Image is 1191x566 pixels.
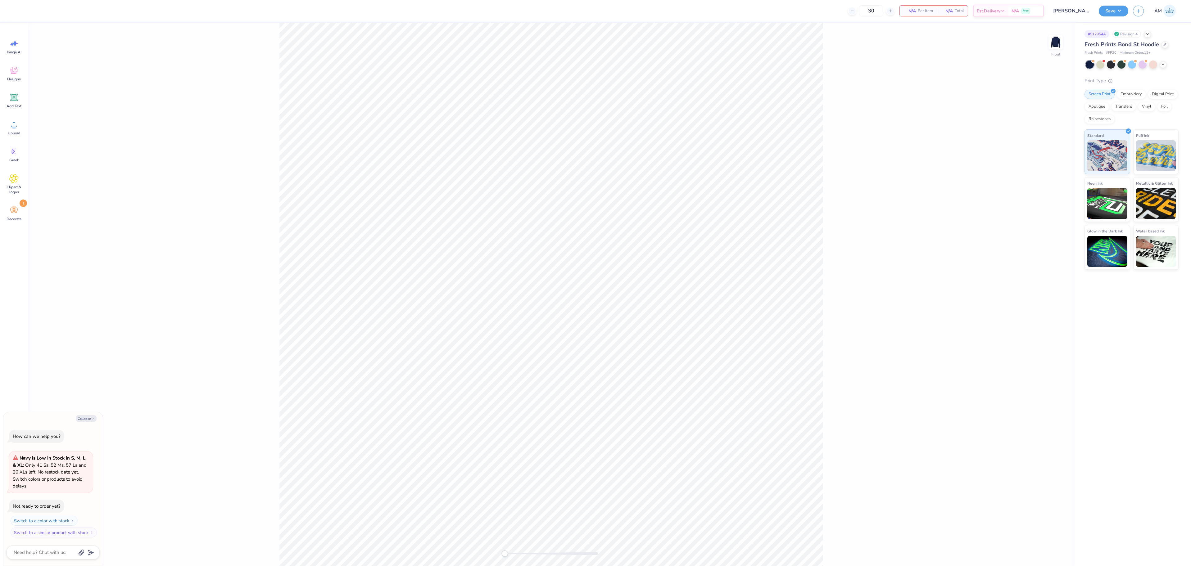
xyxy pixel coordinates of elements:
[1136,140,1176,171] img: Puff Ink
[1049,36,1062,48] img: Front
[1148,90,1178,99] div: Digital Print
[7,217,21,222] span: Decorate
[7,50,21,55] span: Image AI
[1138,102,1155,111] div: Vinyl
[13,455,85,468] strong: Navy is Low in Stock in S, M, L & XL
[1085,41,1159,48] span: Fresh Prints Bond St Hoodie
[859,5,883,16] input: – –
[1112,30,1141,38] div: Revision 4
[76,415,97,422] button: Collapse
[1157,102,1172,111] div: Foil
[1136,236,1176,267] img: Water based Ink
[1163,5,1176,17] img: Arvi Mikhail Parcero
[1136,132,1149,139] span: Puff Ink
[1136,228,1165,234] span: Water based Ink
[1087,180,1103,186] span: Neon Ink
[11,528,97,537] button: Switch to a similar product with stock
[1085,77,1179,84] div: Print Type
[977,8,1000,14] span: Est. Delivery
[502,550,508,557] div: Accessibility label
[20,200,27,207] span: 1
[1099,6,1128,16] button: Save
[1023,9,1029,13] span: Free
[918,8,933,14] span: Per Item
[9,158,19,163] span: Greek
[11,516,78,526] button: Switch to a color with stock
[90,531,93,534] img: Switch to a similar product with stock
[1085,90,1115,99] div: Screen Print
[1085,30,1109,38] div: # 512954A
[1085,115,1115,124] div: Rhinestones
[1116,90,1146,99] div: Embroidery
[1085,102,1109,111] div: Applique
[4,185,24,195] span: Clipart & logos
[1051,52,1060,57] div: Front
[1048,5,1094,17] input: Untitled Design
[940,8,953,14] span: N/A
[1106,50,1116,56] span: # FP20
[903,8,916,14] span: N/A
[1087,140,1127,171] img: Standard
[1012,8,1019,14] span: N/A
[8,131,20,136] span: Upload
[1087,188,1127,219] img: Neon Ink
[70,519,74,523] img: Switch to a color with stock
[1120,50,1151,56] span: Minimum Order: 12 +
[1136,188,1176,219] img: Metallic & Glitter Ink
[1154,7,1162,15] span: AM
[1085,50,1103,56] span: Fresh Prints
[1087,236,1127,267] img: Glow in the Dark Ink
[955,8,964,14] span: Total
[7,104,21,109] span: Add Text
[1152,5,1179,17] a: AM
[1136,180,1173,186] span: Metallic & Glitter Ink
[1087,228,1123,234] span: Glow in the Dark Ink
[1111,102,1136,111] div: Transfers
[13,503,61,509] div: Not ready to order yet?
[13,433,61,439] div: How can we help you?
[13,455,87,489] span: : Only 41 Ss, 52 Ms, 57 Ls and 20 XLs left. No restock date yet. Switch colors or products to avo...
[7,77,21,82] span: Designs
[1087,132,1104,139] span: Standard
